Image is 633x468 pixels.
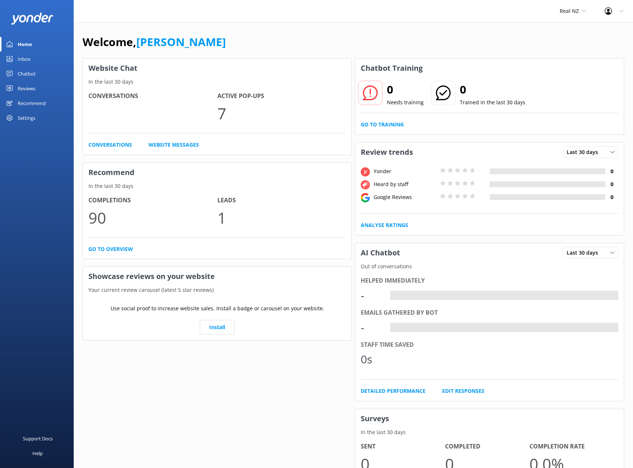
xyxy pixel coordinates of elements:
img: yonder-white-logo.png [11,13,53,25]
div: Emails gathered by bot [361,308,618,318]
p: 90 [88,205,217,230]
p: 7 [217,101,346,126]
h3: Chatbot Training [355,59,428,78]
div: Inbox [18,52,31,66]
p: 1 [217,205,346,230]
h3: Showcase reviews on your website [83,267,352,286]
div: Support Docs [23,431,53,446]
a: Website Messages [148,141,199,149]
h3: Review trends [355,143,419,162]
span: Last 30 days [567,249,602,257]
div: Help [32,446,43,461]
div: - [361,287,383,304]
p: Out of conversations [355,262,624,270]
h4: Sent [361,442,445,451]
p: In the last 30 days [83,78,352,86]
span: Real NZ [560,7,579,14]
a: Go to overview [88,245,133,253]
div: - [390,323,396,332]
h4: 0 [605,193,618,201]
h3: AI Chatbot [355,243,406,262]
h4: Leads [217,196,346,205]
div: Home [18,37,32,52]
h1: Welcome, [83,33,226,51]
a: Go to Training [361,121,404,129]
a: Conversations [88,141,132,149]
h4: 0 [605,180,618,188]
h2: 0 [387,81,424,98]
div: - [361,319,383,336]
h3: Recommend [83,163,352,182]
div: Heard by staff [372,180,438,188]
h4: Conversations [88,91,217,101]
p: In the last 30 days [355,428,624,436]
div: - [390,291,396,300]
p: Trained in the last 30 days [460,98,525,106]
h4: Completions [88,196,217,205]
h4: 0 [605,167,618,175]
div: Staff time saved [361,340,618,350]
a: Install [200,320,235,335]
div: Google Reviews [372,193,438,201]
div: 0s [361,350,383,368]
p: Needs training [387,98,424,106]
span: Last 30 days [567,148,602,156]
a: [PERSON_NAME] [136,34,226,49]
p: Use social proof to increase website sales. Install a badge or carousel on your website. [111,304,324,312]
h4: Active Pop-ups [217,91,346,101]
h3: Website Chat [83,59,352,78]
p: Your current review carousel (latest 5 star reviews) [83,286,352,294]
div: Recommend [18,96,46,111]
h3: Surveys [355,409,624,428]
a: Detailed Performance [361,387,426,395]
h2: 0 [460,81,525,98]
p: In the last 30 days [83,182,352,190]
a: Analyse Ratings [361,221,408,229]
div: Yonder [372,167,438,175]
h4: Completed [445,442,529,451]
div: Reviews [18,81,35,96]
div: Helped immediately [361,276,618,286]
div: Settings [18,111,35,125]
a: Edit Responses [442,387,485,395]
h4: Completion Rate [529,442,614,451]
div: Chatbot [18,66,36,81]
